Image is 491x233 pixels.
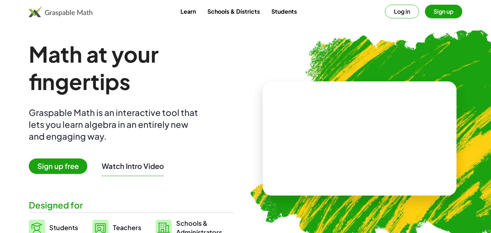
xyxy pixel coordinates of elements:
[266,5,303,18] a: Students
[175,5,202,18] a: Learn
[29,199,234,211] div: Designed for
[29,40,234,95] h1: Math at your fingertips
[385,5,419,18] button: Log in
[49,223,78,232] span: Students
[102,161,164,171] button: Watch Intro Video
[113,223,141,232] span: Teachers
[202,5,266,18] a: Schools & Districts
[29,107,201,142] div: Graspable Math is an interactive tool that lets you learn algebra in an entirely new and engaging...
[425,5,462,18] button: Sign up
[306,112,414,166] video: What is this? This is dynamic math notation. Dynamic math notation plays a central role in how Gr...
[29,158,87,174] span: Sign up free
